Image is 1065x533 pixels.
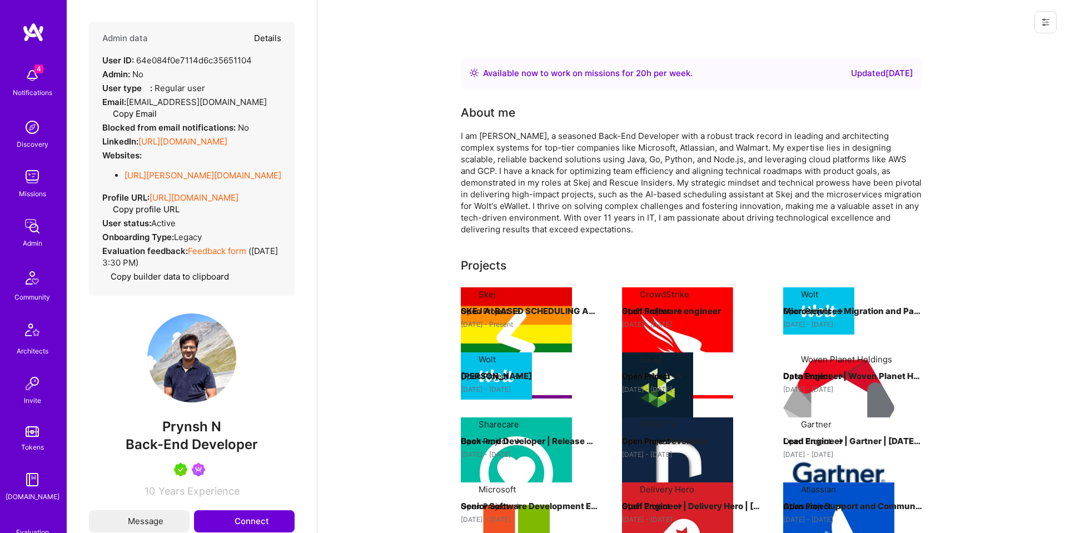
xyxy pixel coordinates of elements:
button: Open Project [783,305,844,317]
div: Community [14,291,50,303]
div: Tokens [21,441,44,453]
div: [DATE] - [DATE] [783,318,922,330]
div: Skej [479,288,496,300]
div: About me [461,104,515,121]
strong: Websites: [102,150,142,161]
img: tokens [26,426,39,437]
h4: [PERSON_NAME] [461,369,600,383]
img: Company logo [622,417,733,529]
button: Copy builder data to clipboard [102,271,229,282]
img: Availability [470,68,479,77]
div: [DATE] - [DATE] [461,383,600,395]
button: Copy profile URL [104,203,180,215]
img: Architects [19,318,46,345]
i: icon Mail [115,517,123,525]
button: Open Project [622,500,683,512]
div: Architects [17,345,48,357]
img: admin teamwork [21,215,43,237]
h4: Data Engineer | Woven Planet Holdings, Inc. - Main | [DATE] - [DATE] [783,369,922,383]
span: legacy [174,232,202,242]
img: Company logo [783,352,894,464]
h4: Admin data [102,33,148,43]
button: Open Project [783,435,844,447]
a: Feedback form [188,246,246,256]
span: [EMAIL_ADDRESS][DOMAIN_NAME] [126,97,267,107]
span: 4 [34,64,43,73]
h4: Staff Engineer | Delivery Hero | [DATE] – [DATE] [622,499,761,514]
strong: Profile URL: [102,192,150,203]
button: Details [254,22,281,54]
img: Invite [21,372,43,395]
div: Available now to work on missions for h per week . [483,67,693,80]
div: Delivery Hero [640,484,694,495]
i: Help [142,83,150,91]
img: Been on Mission [192,463,205,476]
button: Open Project [461,435,522,447]
img: Company logo [461,287,572,398]
div: Salad [640,353,661,365]
h4: Senior Software Development Engineer (SDE) | Microsoft | [DATE] - [DATE] [461,499,600,514]
div: Projects [461,257,506,274]
h4: Full-stack Developer [622,434,761,449]
img: arrow-right [674,502,683,511]
img: arrow-right [835,437,844,446]
a: [URL][PERSON_NAME][DOMAIN_NAME] [125,170,281,181]
div: [DATE] - [DATE] [783,449,922,460]
img: User Avatar [147,313,236,402]
img: guide book [21,469,43,491]
span: Back-End Developer [126,436,258,452]
div: Sharecare [479,419,519,430]
span: 20 [636,68,646,78]
img: Company logo [622,287,733,398]
h4: Lead Engineer | Gartner | [DATE] - [DATE] [783,434,922,449]
div: [DATE] - [DATE] [783,383,922,395]
h4: SKEJ AI BASED SCHEDULING ASSISTANT [461,304,600,318]
div: DIRECTV [640,419,676,430]
strong: Evaluation feedback: [102,246,188,256]
div: CrowdStrike [640,288,689,300]
h4: Salad cloud [622,369,761,383]
div: [DATE] - [DATE] [622,449,761,460]
strong: Email: [102,97,126,107]
i: icon Copy [104,110,113,118]
img: Company logo [461,352,532,400]
div: Invite [24,395,41,406]
button: Open Project [461,370,522,382]
img: arrow-right [513,372,522,381]
div: I am [PERSON_NAME], a seasoned Back-End Developer with a robust track record in leading and archi... [461,130,922,235]
span: Years Experience [158,485,240,497]
img: arrow-right [513,307,522,316]
div: ( [DATE] 3:30 PM ) [102,245,281,268]
h4: Staff Software engineer [622,304,761,318]
img: logo [22,22,44,42]
div: Gartner [801,419,832,430]
div: Notifications [13,87,52,98]
div: [DATE] - [DATE] [461,449,600,460]
img: arrow-right [513,437,522,446]
button: Connect [194,510,295,532]
img: teamwork [21,166,43,188]
div: 64e084f0e7114d6c35651104 [102,54,252,66]
strong: Onboarding Type: [102,232,174,242]
strong: LinkedIn: [102,136,138,147]
div: [DATE] - [DATE] [461,514,600,525]
strong: Admin: [102,69,130,79]
img: arrow-right [835,502,844,511]
button: Open Project [783,500,844,512]
h4: Microservices Migration and Payment Solutions [783,304,922,318]
div: [DATE] - Present [461,318,600,330]
div: Wolt [801,288,818,300]
img: arrow-right [513,502,522,511]
div: [DOMAIN_NAME] [6,491,59,502]
strong: User ID: [102,55,134,66]
button: Open Project [622,435,683,447]
div: Regular user [102,82,205,94]
i: icon Connect [220,516,230,526]
button: Open Project [622,305,683,317]
strong: User status: [102,218,151,228]
div: Microsoft [479,484,516,495]
span: Active [151,218,176,228]
div: Wolt [479,353,496,365]
h4: Atlassian Support and Community Platforms [783,499,922,514]
i: icon SelectionTeam [28,518,37,526]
